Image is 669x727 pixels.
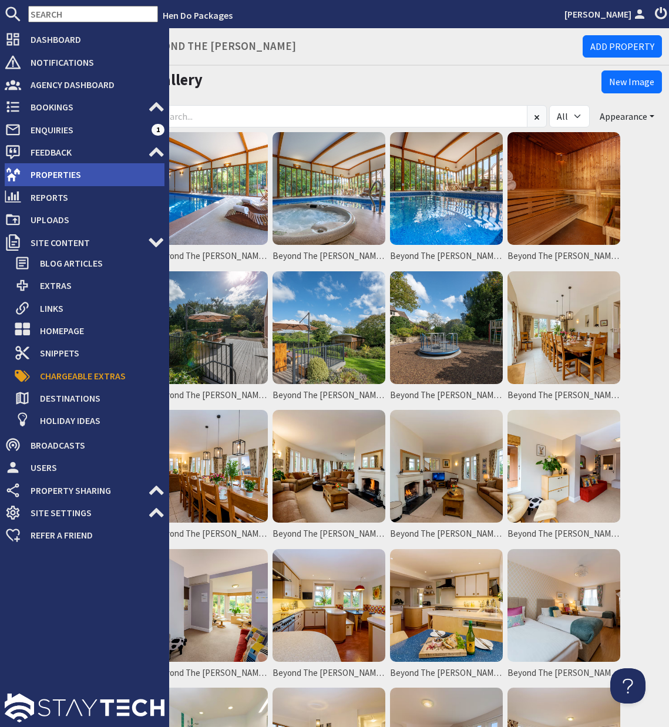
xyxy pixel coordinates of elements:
span: Properties [21,165,164,184]
span: Blog Articles [31,254,164,272]
img: Beyond The Woods - A healthy way to unwind - in the sauna! [507,132,620,245]
a: Beyond The [PERSON_NAME] - For relaxing holidays and short breaks with friends, families or colle... [153,269,270,408]
span: Snippets [31,344,164,362]
span: Property Sharing [21,481,148,500]
span: Agency Dashboard [21,75,164,94]
span: Beyond The [PERSON_NAME] - This is a holiday house for all ages - great for family celebrations [390,389,503,402]
a: Beyond The [PERSON_NAME] - While away the hours in front of the fire on colder days [388,408,505,547]
a: Blog Articles [14,254,164,272]
span: Beyond The [PERSON_NAME] - A healthy way to unwind - in the sauna! [507,250,620,263]
img: staytech_l_w-4e588a39d9fa60e82540d7cfac8cfe4b7147e857d3e8dbdfbd41c59d52db0ec4.svg [5,694,164,722]
a: Homepage [14,321,164,340]
img: Beyond The Woods - Bedroom 1 is on the ground floor and can sleep 4 [507,549,620,662]
span: Beyond The [PERSON_NAME] - Luxury large group accommodation in [GEOGRAPHIC_DATA] with a private p... [155,250,268,263]
span: Beyond The [PERSON_NAME] - A lovely backdrop to birthday or anniversary celebrations with the cho... [155,527,268,541]
img: Beyond The Woods - A world of your own in spectacular Somerset countryside [273,271,385,384]
a: Agency Dashboard [5,75,164,94]
a: New Image [601,70,662,94]
span: Beyond The [PERSON_NAME] - The bespoke kitchen is well equipped for your large group stay [273,667,385,680]
span: Beyond The [PERSON_NAME] - A world of your own in spectacular [GEOGRAPHIC_DATA] countryside [273,389,385,402]
span: Destinations [31,389,164,408]
span: Site Settings [21,503,148,522]
a: Add Property [583,35,662,58]
img: Beyond The Woods - The snug makes a good playroom for younger children [155,549,268,662]
span: Beyond The [PERSON_NAME] - The indoor pool is exclusively yours for the whole of your stay [390,250,503,263]
img: Beyond The Woods - The indoor pool is exclusively yours for the whole of your stay [390,132,503,245]
a: Dashboard [5,30,164,49]
a: Beyond The [PERSON_NAME] - The calm of the living room; cosy up and relax [270,408,388,547]
img: Beyond The Woods - While away the hours in front of the fire on colder days [390,410,503,523]
a: Beyond The [PERSON_NAME] - The table in the kitchen is handy for children to eat earlier than the... [388,547,505,686]
img: Beyond The Woods - Go for a swim, have a soak in the hot tub [273,132,385,245]
a: Beyond The [PERSON_NAME] - Luxury large group accommodation in [GEOGRAPHIC_DATA] with a private p... [153,130,270,269]
a: Beyond The [PERSON_NAME] - This is a holiday house for all ages - great for family celebrations [388,269,505,408]
span: Bookings [21,97,148,116]
span: Dashboard [21,30,164,49]
a: Property Sharing [5,481,164,500]
a: Beyond The [PERSON_NAME] - A world of your own in spectacular [GEOGRAPHIC_DATA] countryside [270,269,388,408]
a: Extras [14,276,164,295]
a: Site Content [5,233,164,252]
a: Broadcasts [5,436,164,455]
img: Beyond The Woods - A lovely backdrop to birthday or anniversary celebrations with the chosen few [155,410,268,523]
a: Bookings [5,97,164,116]
a: Beyond The [PERSON_NAME] - Sneak off to the snug for a quiet read [505,408,623,547]
span: Beyond The [PERSON_NAME] - Sneak off to the snug for a quiet read [507,527,620,541]
img: Beyond The Woods - The light and airy dining room [507,271,620,384]
span: Chargeable Extras [31,366,164,385]
a: Refer a Friend [5,526,164,544]
a: Hen Do Packages [163,9,233,21]
img: Beyond The Woods - The bespoke kitchen is well equipped for your large group stay [273,549,385,662]
input: Search... [153,105,527,127]
iframe: Toggle Customer Support [610,668,646,704]
img: Beyond The Woods - The table in the kitchen is handy for children to eat earlier than the grown ups [390,549,503,662]
span: Beyond The [PERSON_NAME] - Bedroom 1 is on the ground floor and can sleep 4 [507,667,620,680]
span: Beyond The [PERSON_NAME] - The table in the kitchen is handy for children to eat earlier than the... [390,667,503,680]
span: Users [21,458,164,477]
span: Links [31,299,164,318]
a: Uploads [5,210,164,229]
a: Notifications [5,53,164,72]
span: Beyond The [PERSON_NAME] - Go for a swim, have a soak in the hot tub [273,250,385,263]
img: Beyond The Woods - For relaxing holidays and short breaks with friends, families or colleagues [155,271,268,384]
a: Users [5,458,164,477]
a: Beyond The [PERSON_NAME] - The light and airy dining room [505,269,623,408]
small: - 💗 BEYOND THE [PERSON_NAME] [121,39,296,53]
input: SEARCH [28,6,158,22]
a: Feedback [5,143,164,161]
a: Properties [5,165,164,184]
span: Beyond The [PERSON_NAME] - The snug makes a good playroom for younger children [155,667,268,680]
img: Beyond The Woods - Luxury large group accommodation in Somerset with a private pool, hot tub and ... [155,132,268,245]
span: Uploads [21,210,164,229]
button: Appearance [592,105,662,127]
a: Destinations [14,389,164,408]
a: Beyond The [PERSON_NAME] - Bedroom 1 is on the ground floor and can sleep 4 [505,547,623,686]
span: Site Content [21,233,148,252]
a: Site Settings [5,503,164,522]
span: Broadcasts [21,436,164,455]
span: Feedback [21,143,148,161]
img: Beyond The Woods - The calm of the living room; cosy up and relax [273,410,385,523]
span: Refer a Friend [21,526,164,544]
a: Links [14,299,164,318]
img: Beyond The Woods - This is a holiday house for all ages - great for family celebrations [390,271,503,384]
a: Gallery [153,70,203,89]
span: Reports [21,188,164,207]
span: Homepage [31,321,164,340]
a: Beyond The [PERSON_NAME] - The bespoke kitchen is well equipped for your large group stay [270,547,388,686]
a: Snippets [14,344,164,362]
a: Beyond The [PERSON_NAME] - The indoor pool is exclusively yours for the whole of your stay [388,130,505,269]
a: Enquiries 1 [5,120,164,139]
a: Beyond The [PERSON_NAME] - A lovely backdrop to birthday or anniversary celebrations with the cho... [153,408,270,547]
img: Beyond The Woods - Sneak off to the snug for a quiet read [507,410,620,523]
span: Extras [31,276,164,295]
span: Beyond The [PERSON_NAME] - For relaxing holidays and short breaks with friends, families or colle... [155,389,268,402]
a: Beyond The [PERSON_NAME] - The snug makes a good playroom for younger children [153,547,270,686]
span: Beyond The [PERSON_NAME] - The light and airy dining room [507,389,620,402]
a: Beyond The [PERSON_NAME] - A healthy way to unwind - in the sauna! [505,130,623,269]
a: [PERSON_NAME] [564,7,648,21]
a: Chargeable Extras [14,366,164,385]
a: Beyond The [PERSON_NAME] - Go for a swim, have a soak in the hot tub [270,130,388,269]
a: Reports [5,188,164,207]
span: Beyond The [PERSON_NAME] - The calm of the living room; cosy up and relax [273,527,385,541]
